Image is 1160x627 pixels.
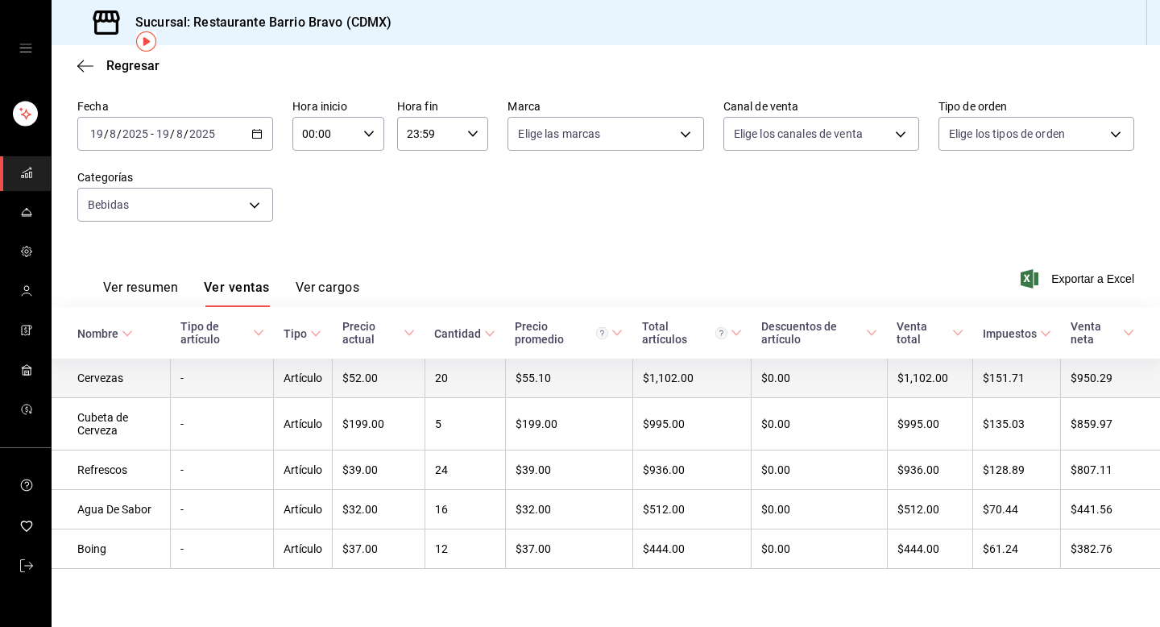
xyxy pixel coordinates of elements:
label: Hora fin [397,101,489,112]
input: -- [155,127,170,140]
span: Bebidas [88,197,129,213]
span: / [117,127,122,140]
span: Precio promedio [515,320,623,346]
td: $444.00 [887,529,972,569]
td: - [171,398,274,451]
div: Venta total [897,320,948,346]
div: Total artículos [642,320,727,346]
div: Venta neta [1071,320,1120,346]
td: $512.00 [887,490,972,529]
td: Artículo [274,451,333,490]
td: $61.24 [973,529,1061,569]
td: - [171,359,274,398]
td: Boing [52,529,171,569]
td: $128.89 [973,451,1061,490]
span: Cantidad [434,327,495,340]
label: Fecha [77,101,273,112]
td: $950.29 [1061,359,1160,398]
div: Precio actual [342,320,400,346]
td: $936.00 [632,451,751,490]
span: / [104,127,109,140]
span: Descuentos de artículo [761,320,878,346]
td: Artículo [274,529,333,569]
td: 5 [425,398,505,451]
span: Tipo de artículo [180,320,264,346]
div: Descuentos de artículo [761,320,864,346]
td: $807.11 [1061,451,1160,490]
span: Elige los canales de venta [734,126,863,142]
h3: Sucursal: Restaurante Barrio Bravo (CDMX) [122,13,391,32]
button: Regresar [77,58,159,73]
button: Ver resumen [103,280,178,307]
span: Impuestos [983,327,1051,340]
td: $32.00 [505,490,632,529]
svg: Precio promedio = Total artículos / cantidad [596,327,608,339]
td: $32.00 [333,490,425,529]
td: $441.56 [1061,490,1160,529]
label: Canal de venta [723,101,919,112]
span: Elige los tipos de orden [949,126,1065,142]
td: Artículo [274,398,333,451]
input: -- [176,127,184,140]
label: Categorías [77,172,273,183]
span: Regresar [106,58,159,73]
td: Agua De Sabor [52,490,171,529]
td: $0.00 [752,529,888,569]
label: Tipo de orden [938,101,1134,112]
td: $39.00 [505,451,632,490]
div: Tipo [284,327,307,340]
label: Hora inicio [292,101,384,112]
div: Precio promedio [515,320,608,346]
button: Exportar a Excel [1024,269,1134,289]
td: 24 [425,451,505,490]
td: $1,102.00 [887,359,972,398]
span: Venta total [897,320,963,346]
td: $859.97 [1061,398,1160,451]
td: $995.00 [887,398,972,451]
td: $0.00 [752,451,888,490]
input: -- [109,127,117,140]
td: Refrescos [52,451,171,490]
img: Tooltip marker [136,31,156,52]
td: $382.76 [1061,529,1160,569]
div: Impuestos [983,327,1037,340]
span: Precio actual [342,320,415,346]
label: Marca [507,101,703,112]
div: Nombre [77,327,118,340]
td: Cubeta de Cerveza [52,398,171,451]
span: Elige las marcas [518,126,600,142]
td: - [171,451,274,490]
input: ---- [188,127,216,140]
div: navigation tabs [103,280,359,307]
td: $995.00 [632,398,751,451]
span: Total artículos [642,320,741,346]
td: $0.00 [752,398,888,451]
button: Ver ventas [204,280,270,307]
button: Ver cargos [296,280,360,307]
td: $52.00 [333,359,425,398]
span: Venta neta [1071,320,1134,346]
td: Cervezas [52,359,171,398]
input: ---- [122,127,149,140]
td: - [171,490,274,529]
td: $70.44 [973,490,1061,529]
td: $512.00 [632,490,751,529]
span: / [184,127,188,140]
td: $55.10 [505,359,632,398]
td: $1,102.00 [632,359,751,398]
td: $39.00 [333,451,425,490]
input: -- [89,127,104,140]
td: 16 [425,490,505,529]
td: - [171,529,274,569]
div: Tipo de artículo [180,320,250,346]
td: $0.00 [752,490,888,529]
td: $199.00 [333,398,425,451]
td: $936.00 [887,451,972,490]
td: $37.00 [333,529,425,569]
div: Cantidad [434,327,481,340]
td: $444.00 [632,529,751,569]
span: / [170,127,175,140]
span: Tipo [284,327,321,340]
